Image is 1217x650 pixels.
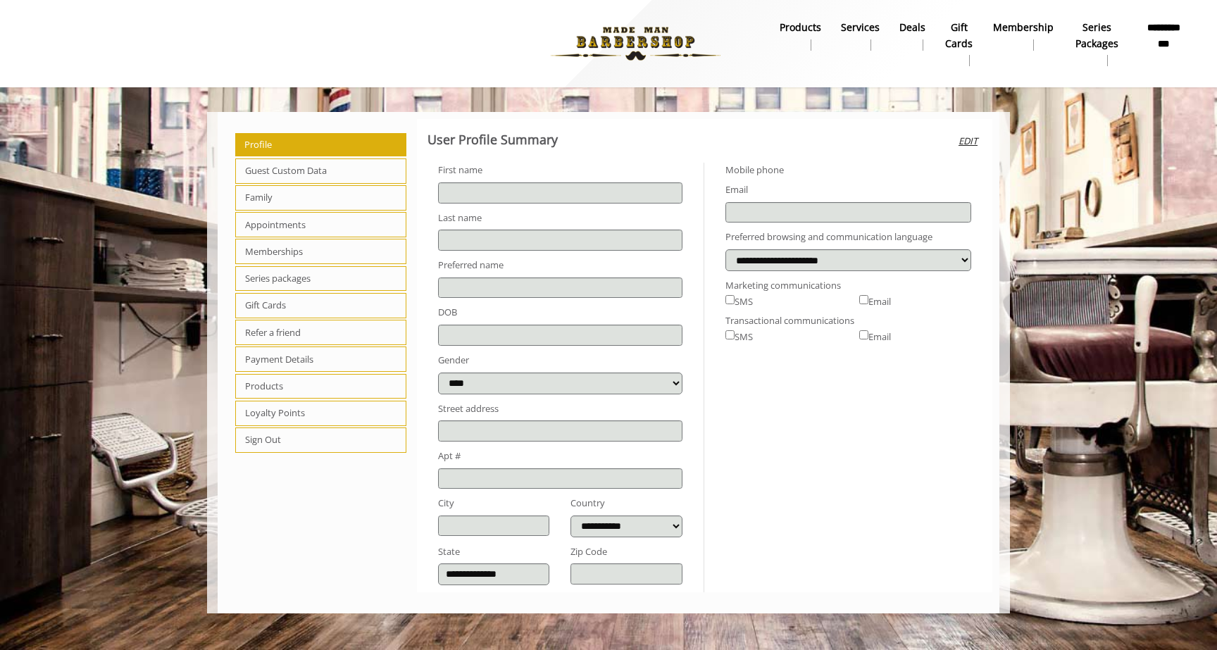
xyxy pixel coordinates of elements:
span: Appointments [235,212,406,237]
img: Made Man Barbershop logo [539,5,732,82]
b: Membership [993,20,1054,35]
span: Family [235,185,406,211]
span: Products [235,374,406,399]
a: MembershipMembership [983,18,1063,54]
a: DealsDeals [890,18,935,54]
span: Gift Cards [235,293,406,318]
b: User Profile Summary [427,131,558,148]
span: Refer a friend [235,320,406,345]
span: Memberships [235,239,406,264]
b: Deals [899,20,925,35]
b: Series packages [1073,20,1121,51]
b: gift cards [945,20,973,51]
a: Series packagesSeries packages [1063,18,1131,70]
b: Services [841,20,880,35]
span: Sign Out [235,427,406,453]
i: Edit [959,134,978,149]
a: Productsproducts [770,18,831,54]
a: ServicesServices [831,18,890,54]
a: Gift cardsgift cards [935,18,983,70]
span: Loyalty Points [235,401,406,426]
b: products [780,20,821,35]
span: Guest Custom Data [235,158,406,184]
button: Edit user profile [954,119,982,163]
span: Profile [235,133,406,157]
span: Payment Details [235,346,406,372]
span: Series packages [235,266,406,292]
